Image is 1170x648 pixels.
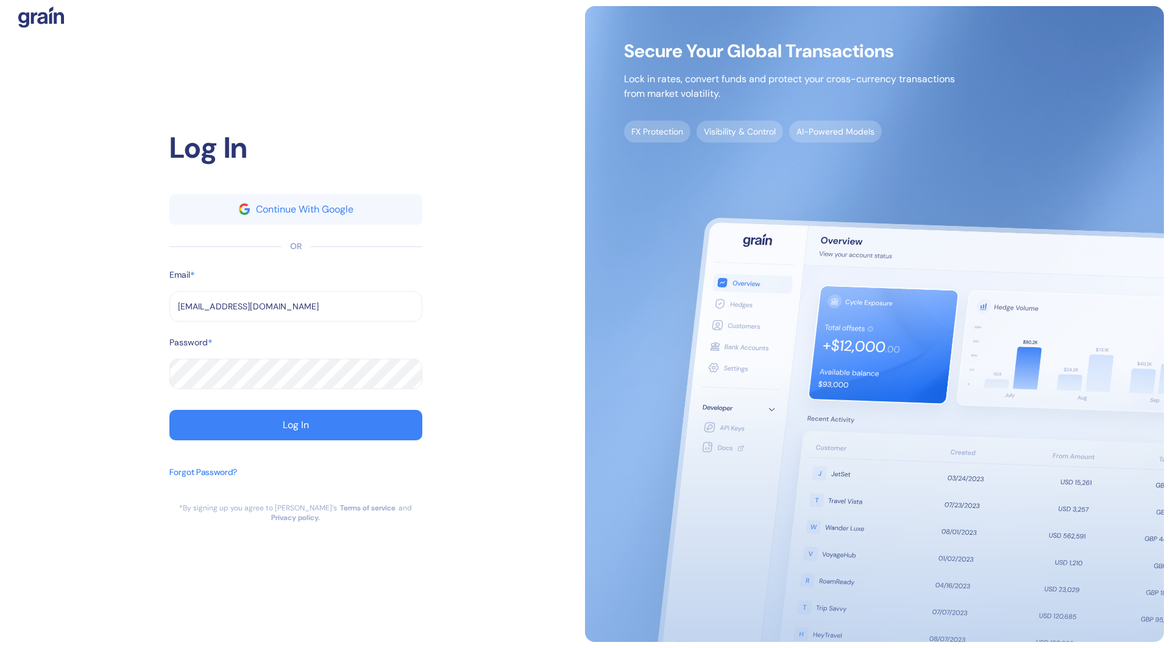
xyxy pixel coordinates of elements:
[624,72,955,101] p: Lock in rates, convert funds and protect your cross-currency transactions from market volatility.
[169,194,422,225] button: googleContinue With Google
[179,503,337,513] div: *By signing up you agree to [PERSON_NAME]’s
[624,121,690,143] span: FX Protection
[256,205,353,214] div: Continue With Google
[340,503,395,513] a: Terms of service
[169,410,422,440] button: Log In
[169,269,190,281] label: Email
[169,291,422,322] input: example@email.com
[624,45,955,57] span: Secure Your Global Transactions
[290,240,302,253] div: OR
[585,6,1164,642] img: signup-main-image
[399,503,412,513] div: and
[283,420,309,430] div: Log In
[789,121,882,143] span: AI-Powered Models
[169,466,237,479] div: Forgot Password?
[18,6,64,28] img: logo
[271,513,320,523] a: Privacy policy.
[169,460,237,503] button: Forgot Password?
[239,203,250,214] img: google
[169,336,208,349] label: Password
[697,121,783,143] span: Visibility & Control
[169,126,422,170] div: Log In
